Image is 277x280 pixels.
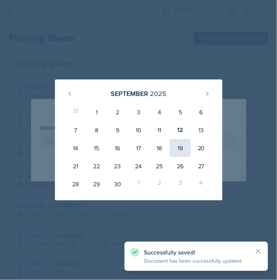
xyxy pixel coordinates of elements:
[107,175,128,193] div: 30
[86,103,107,121] div: 1
[111,88,148,99] div: September
[149,139,170,157] div: 18
[107,121,128,139] div: 9
[144,249,249,256] p: Successfully saved!
[191,103,212,121] div: 6
[149,157,170,175] div: 25
[86,157,107,175] div: 22
[191,121,212,139] div: 13
[150,88,166,99] div: 2025
[128,139,149,157] div: 17
[149,175,170,193] div: 2
[107,157,128,175] div: 23
[128,175,149,193] div: 1
[128,157,149,175] div: 24
[65,103,86,121] div: 31
[170,103,191,121] div: 5
[128,103,149,121] div: 3
[170,157,191,175] div: 26
[191,175,212,193] div: 4
[65,139,86,157] div: 14
[170,175,191,193] div: 3
[65,121,86,139] div: 7
[191,157,212,175] div: 27
[86,175,107,193] div: 29
[107,139,128,157] div: 16
[86,139,107,157] div: 15
[170,121,191,139] div: 12
[191,139,212,157] div: 20
[149,103,170,121] div: 4
[149,121,170,139] div: 11
[65,157,86,175] div: 21
[86,121,107,139] div: 8
[107,103,128,121] div: 2
[144,258,249,265] p: Document has been successfully updated
[170,139,191,157] div: 19
[128,121,149,139] div: 10
[65,175,86,193] div: 28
